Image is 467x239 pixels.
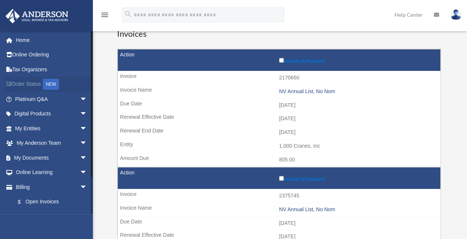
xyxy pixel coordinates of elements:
td: [DATE] [118,125,440,140]
a: Online Learningarrow_drop_down [5,165,98,180]
span: arrow_drop_down [80,136,95,151]
a: My Entitiesarrow_drop_down [5,121,98,136]
i: menu [100,10,109,19]
a: Billingarrow_drop_down [5,180,95,194]
img: Anderson Advisors Platinum Portal [3,9,71,23]
i: search [124,10,132,18]
a: Home [5,33,98,48]
span: arrow_drop_down [80,107,95,122]
a: Digital Productsarrow_drop_down [5,107,98,121]
a: Order StatusNEW [5,77,98,92]
span: arrow_drop_down [80,121,95,136]
a: My Documentsarrow_drop_down [5,150,98,165]
a: Online Ordering [5,48,98,62]
div: NV Annual List, No Nom [279,88,437,95]
td: 2170660 [118,71,440,85]
a: Platinum Q&Aarrow_drop_down [5,92,98,107]
img: User Pic [450,9,461,20]
div: NV Annual List, No Nom [279,206,437,213]
td: 2375745 [118,189,440,203]
a: Past Invoices [10,209,95,224]
a: Tax Organizers [5,62,98,77]
input: Include in Payment [279,176,284,181]
span: arrow_drop_down [80,92,95,107]
td: [DATE] [118,112,440,126]
span: arrow_drop_down [80,165,95,180]
a: menu [100,13,109,19]
span: arrow_drop_down [80,150,95,166]
td: 1,000 Cranes, Inc [118,139,440,153]
span: arrow_drop_down [80,180,95,195]
a: My Anderson Teamarrow_drop_down [5,136,98,151]
input: Include in Payment [279,58,284,63]
a: $Open Invoices [10,194,91,210]
label: Include in Payment [279,174,437,182]
div: NEW [43,79,59,90]
span: $ [22,197,26,207]
label: Include in Payment [279,56,437,64]
td: [DATE] [118,216,440,230]
td: 805.00 [118,153,440,167]
td: [DATE] [118,98,440,112]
